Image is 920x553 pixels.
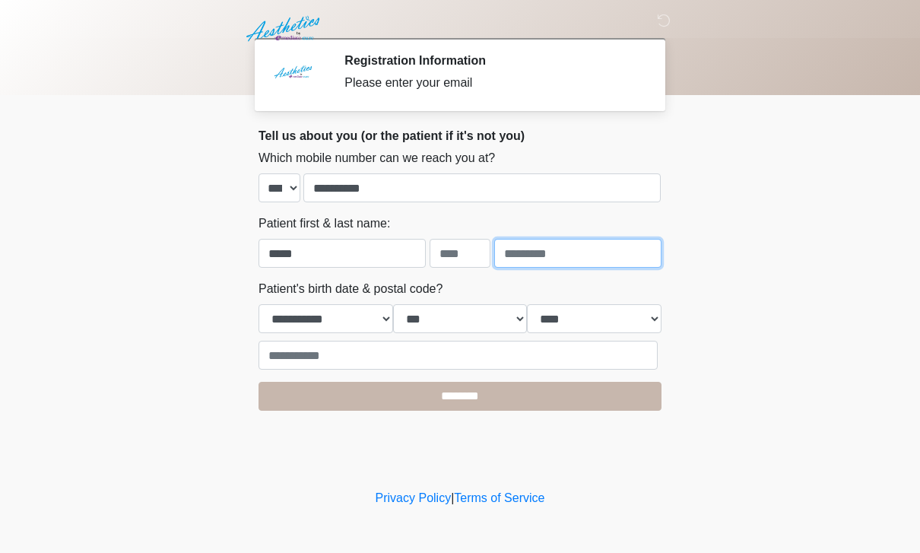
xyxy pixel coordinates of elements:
[376,491,452,504] a: Privacy Policy
[259,280,443,298] label: Patient's birth date & postal code?
[270,53,316,99] img: Agent Avatar
[259,149,495,167] label: Which mobile number can we reach you at?
[259,129,661,143] h2: Tell us about you (or the patient if it's not you)
[451,491,454,504] a: |
[454,491,544,504] a: Terms of Service
[344,53,639,68] h2: Registration Information
[243,11,326,46] img: Aesthetics by Emediate Cure Logo
[344,74,639,92] div: Please enter your email
[259,215,390,233] label: Patient first & last name:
